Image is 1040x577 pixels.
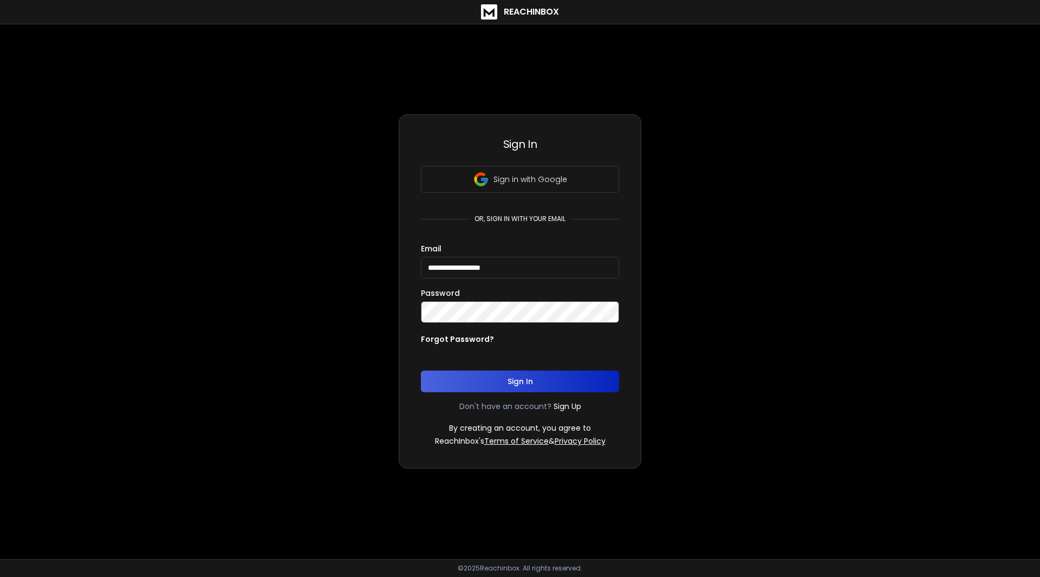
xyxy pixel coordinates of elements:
[449,423,591,433] p: By creating an account, you agree to
[435,436,606,446] p: ReachInbox's &
[421,137,619,152] h3: Sign In
[481,4,497,20] img: logo
[504,5,559,18] h1: ReachInbox
[421,245,441,252] label: Email
[493,174,567,185] p: Sign in with Google
[421,289,460,297] label: Password
[459,401,551,412] p: Don't have an account?
[458,564,582,573] p: © 2025 Reachinbox. All rights reserved.
[470,215,570,223] p: or, sign in with your email
[554,401,581,412] a: Sign Up
[421,371,619,392] button: Sign In
[481,4,559,20] a: ReachInbox
[421,166,619,193] button: Sign in with Google
[484,436,549,446] a: Terms of Service
[421,334,494,345] p: Forgot Password?
[555,436,606,446] a: Privacy Policy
